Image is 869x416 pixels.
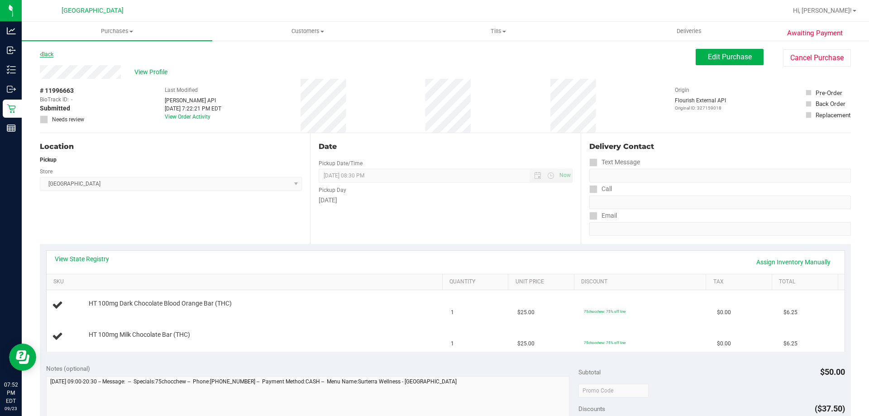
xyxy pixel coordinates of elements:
span: Purchases [22,27,212,35]
span: Edit Purchase [708,53,752,61]
span: Hi, [PERSON_NAME]! [793,7,852,14]
label: Last Modified [165,86,198,94]
label: Origin [675,86,689,94]
div: Delivery Contact [589,141,851,152]
input: Format: (999) 999-9999 [589,169,851,182]
span: $50.00 [820,367,845,377]
span: # 11996663 [40,86,74,96]
div: Location [40,141,302,152]
inline-svg: Outbound [7,85,16,94]
p: 09/23 [4,405,18,412]
input: Format: (999) 999-9999 [589,196,851,209]
span: 75chocchew: 75% off line [584,340,625,345]
div: [DATE] 7:22:21 PM EDT [165,105,221,113]
span: HT 100mg Dark Chocolate Blood Orange Bar (THC) [89,299,232,308]
button: Edit Purchase [696,49,764,65]
iframe: Resource center [9,344,36,371]
a: Customers [212,22,403,41]
a: Purchases [22,22,212,41]
span: 1 [451,308,454,317]
strong: Pickup [40,157,57,163]
p: 07:52 PM EDT [4,381,18,405]
span: View Profile [134,67,171,77]
a: Total [779,278,834,286]
div: Pre-Order [816,88,842,97]
a: View State Registry [55,254,109,263]
span: $6.25 [783,339,797,348]
div: [PERSON_NAME] API [165,96,221,105]
label: Store [40,167,53,176]
div: Replacement [816,110,850,120]
span: 1 [451,339,454,348]
span: Deliveries [664,27,714,35]
inline-svg: Inventory [7,65,16,74]
a: Tax [713,278,769,286]
inline-svg: Reports [7,124,16,133]
inline-svg: Analytics [7,26,16,35]
inline-svg: Inbound [7,46,16,55]
a: Quantity [449,278,505,286]
a: Tills [403,22,593,41]
label: Email [589,209,617,222]
span: Submitted [40,104,70,113]
div: [DATE] [319,196,572,205]
a: Unit Price [516,278,571,286]
div: Back Order [816,99,845,108]
span: $25.00 [517,339,535,348]
button: Cancel Purchase [783,49,851,67]
span: Customers [213,27,402,35]
div: Date [319,141,572,152]
span: Tills [403,27,593,35]
div: Flourish External API [675,96,726,111]
p: Original ID: 327159018 [675,105,726,111]
inline-svg: Retail [7,104,16,113]
label: Text Message [589,156,640,169]
span: Notes (optional) [46,365,90,372]
span: - [71,96,72,104]
a: Assign Inventory Manually [750,254,836,270]
a: SKU [53,278,439,286]
label: Pickup Date/Time [319,159,363,167]
span: HT 100mg Milk Chocolate Bar (THC) [89,330,190,339]
label: Call [589,182,612,196]
a: View Order Activity [165,114,210,120]
span: ($37.50) [815,404,845,413]
span: $0.00 [717,339,731,348]
label: Pickup Day [319,186,346,194]
a: Back [40,51,53,57]
span: [GEOGRAPHIC_DATA] [62,7,124,14]
span: BioTrack ID: [40,96,69,104]
span: $6.25 [783,308,797,317]
span: Subtotal [578,368,601,376]
a: Discount [581,278,702,286]
span: 75chocchew: 75% off line [584,309,625,314]
span: Awaiting Payment [787,28,843,38]
span: $0.00 [717,308,731,317]
a: Deliveries [594,22,784,41]
input: Promo Code [578,384,649,397]
span: $25.00 [517,308,535,317]
span: Needs review [52,115,84,124]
